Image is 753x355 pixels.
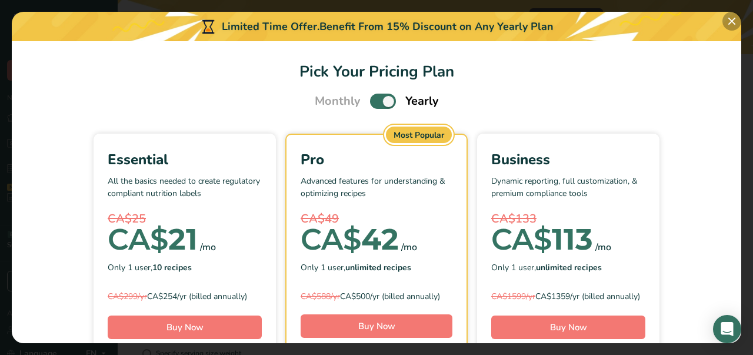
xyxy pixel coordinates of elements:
[152,262,192,273] b: 10 recipes
[108,175,262,210] p: All the basics needed to create regulatory compliant nutrition labels
[26,60,727,83] h1: Pick Your Pricing Plan
[108,261,192,274] span: Only 1 user,
[713,315,741,343] div: Open Intercom Messenger
[550,321,587,333] span: Buy Now
[491,261,602,274] span: Only 1 user,
[345,262,411,273] b: unlimited recipes
[491,175,645,210] p: Dynamic reporting, full customization, & premium compliance tools
[301,175,452,210] p: Advanced features for understanding & optimizing recipes
[12,12,741,41] div: Limited Time Offer.
[315,92,361,110] span: Monthly
[491,228,593,251] div: 113
[491,316,645,339] button: Buy Now
[301,210,452,228] div: CA$49
[595,240,611,254] div: /mo
[536,262,602,273] b: unlimited recipes
[491,221,552,257] span: CA$
[301,221,361,257] span: CA$
[301,261,411,274] span: Only 1 user,
[301,290,452,303] div: CA$500/yr (billed annually)
[108,228,198,251] div: 21
[301,291,340,302] span: CA$588/yr
[358,320,395,332] span: Buy Now
[386,127,452,143] div: Most Popular
[108,210,262,228] div: CA$25
[108,221,168,257] span: CA$
[319,19,554,35] div: Benefit From 15% Discount on Any Yearly Plan
[108,149,262,170] div: Essential
[301,314,452,338] button: Buy Now
[491,210,645,228] div: CA$133
[301,149,452,170] div: Pro
[108,291,147,302] span: CA$299/yr
[491,291,535,302] span: CA$1599/yr
[491,290,645,303] div: CA$1359/yr (billed annually)
[301,228,399,251] div: 42
[108,316,262,339] button: Buy Now
[401,240,417,254] div: /mo
[108,290,262,303] div: CA$254/yr (billed annually)
[491,149,645,170] div: Business
[166,321,204,333] span: Buy Now
[405,92,439,110] span: Yearly
[200,240,216,254] div: /mo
